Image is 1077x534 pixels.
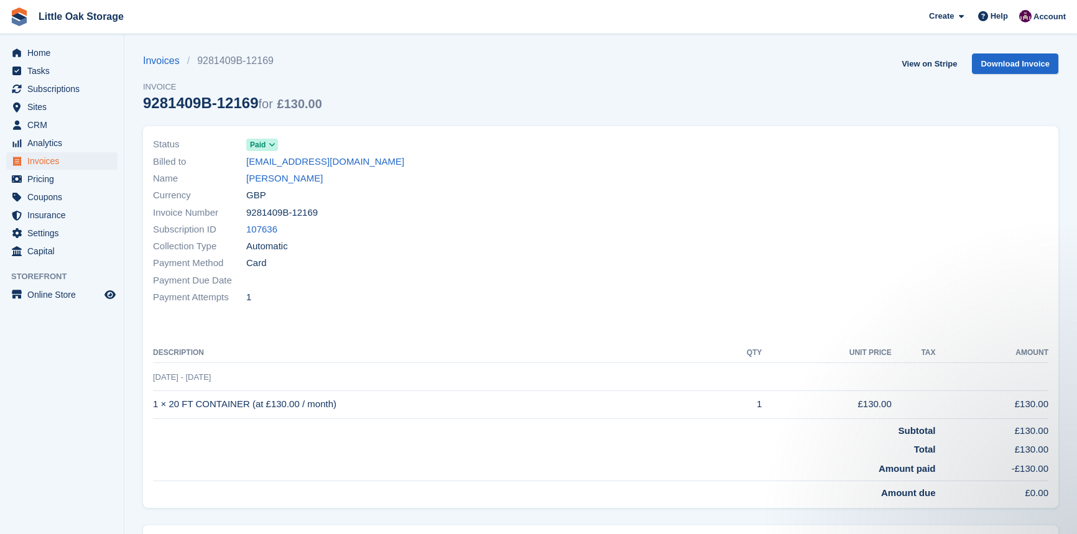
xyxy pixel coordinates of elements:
td: £130.00 [936,438,1048,457]
strong: Amount paid [879,463,936,474]
th: QTY [715,343,762,363]
span: Billed to [153,155,246,169]
span: Storefront [11,270,124,283]
img: Morgen Aujla [1019,10,1032,22]
a: menu [6,206,118,224]
span: 9281409B-12169 [246,206,318,220]
a: menu [6,116,118,134]
td: £0.00 [936,481,1048,500]
td: -£130.00 [936,457,1048,481]
a: menu [6,152,118,170]
strong: Subtotal [899,425,936,436]
a: menu [6,224,118,242]
span: [DATE] - [DATE] [153,372,211,382]
span: Insurance [27,206,102,224]
span: Collection Type [153,239,246,254]
td: £130.00 [762,390,891,418]
a: Preview store [103,287,118,302]
span: Coupons [27,188,102,206]
span: Invoice [143,81,322,93]
th: Description [153,343,715,363]
a: 107636 [246,223,277,237]
a: menu [6,44,118,62]
span: Pricing [27,170,102,188]
span: Payment Attempts [153,290,246,305]
strong: Amount due [881,487,936,498]
span: Subscription ID [153,223,246,237]
span: Settings [27,224,102,242]
span: Analytics [27,134,102,152]
th: Amount [936,343,1048,363]
span: Help [991,10,1008,22]
span: Invoices [27,152,102,170]
span: Payment Method [153,256,246,270]
nav: breadcrumbs [143,53,322,68]
a: menu [6,242,118,260]
a: menu [6,134,118,152]
a: Little Oak Storage [34,6,129,27]
a: [EMAIL_ADDRESS][DOMAIN_NAME] [246,155,404,169]
span: Payment Due Date [153,274,246,288]
span: Card [246,256,267,270]
span: Name [153,172,246,186]
span: Create [929,10,954,22]
td: 1 × 20 FT CONTAINER (at £130.00 / month) [153,390,715,418]
td: £130.00 [936,418,1048,438]
span: Online Store [27,286,102,303]
span: Subscriptions [27,80,102,98]
a: menu [6,188,118,206]
span: Capital [27,242,102,260]
span: Currency [153,188,246,203]
span: Account [1033,11,1066,23]
a: menu [6,286,118,303]
img: stora-icon-8386f47178a22dfd0bd8f6a31ec36ba5ce8667c1dd55bd0f319d3a0aa187defe.svg [10,7,29,26]
div: 9281409B-12169 [143,94,322,111]
a: [PERSON_NAME] [246,172,323,186]
a: View on Stripe [897,53,962,74]
span: Home [27,44,102,62]
td: £130.00 [936,390,1048,418]
span: Automatic [246,239,288,254]
span: Invoice Number [153,206,246,220]
span: Status [153,137,246,152]
a: menu [6,62,118,80]
a: menu [6,170,118,188]
td: 1 [715,390,762,418]
span: 1 [246,290,251,305]
a: Paid [246,137,278,152]
strong: Total [914,444,936,454]
th: Tax [892,343,936,363]
span: Paid [250,139,266,150]
span: Sites [27,98,102,116]
a: menu [6,80,118,98]
th: Unit Price [762,343,891,363]
span: Tasks [27,62,102,80]
a: Invoices [143,53,187,68]
span: £130.00 [277,97,322,111]
span: for [259,97,273,111]
span: GBP [246,188,266,203]
a: Download Invoice [972,53,1058,74]
a: menu [6,98,118,116]
span: CRM [27,116,102,134]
